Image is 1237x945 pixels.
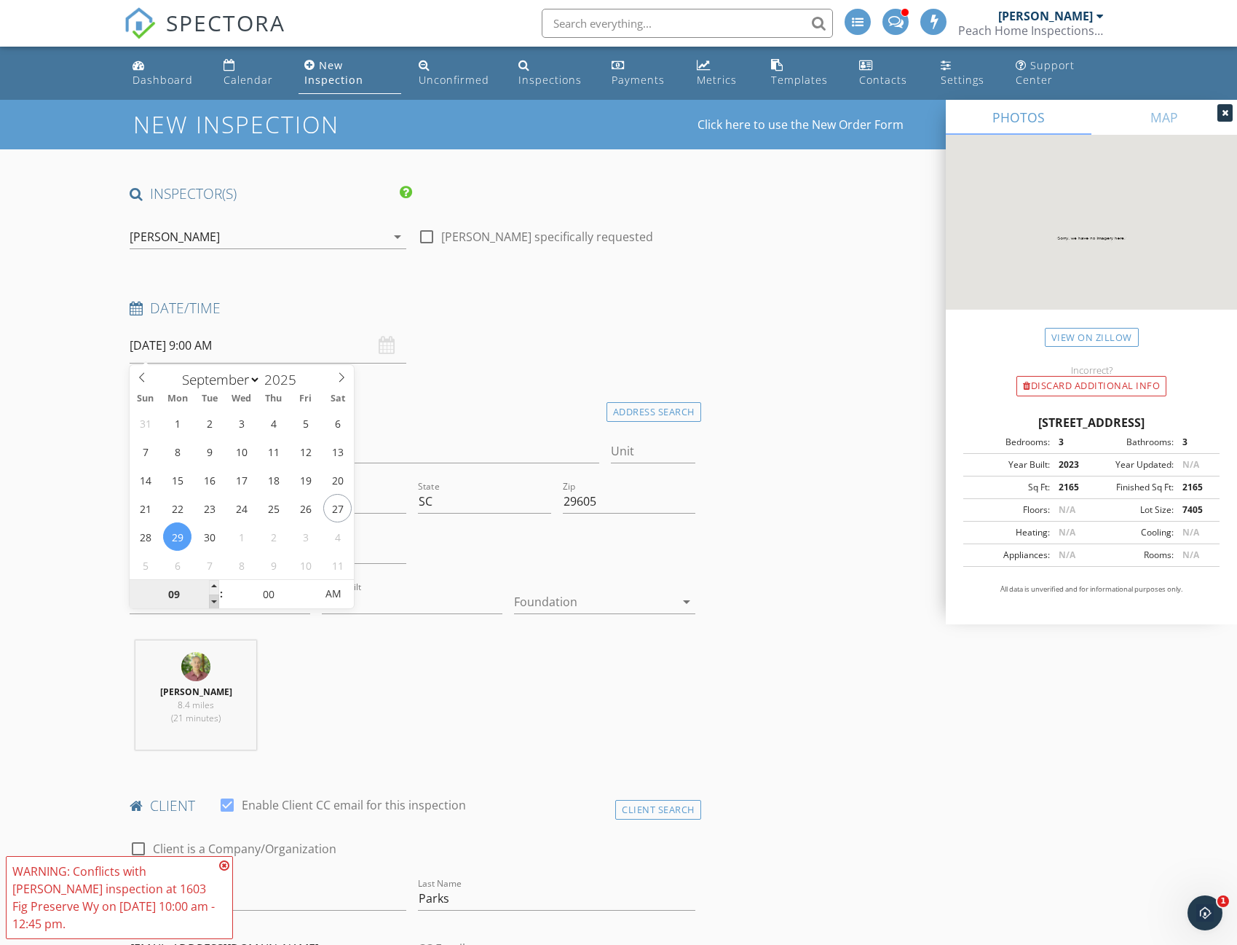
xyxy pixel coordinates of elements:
a: Click here to use the New Order Form [697,119,904,130]
span: September 29, 2025 [163,522,191,551]
a: MAP [1091,100,1237,135]
a: Support Center [1010,52,1110,94]
span: September 12, 2025 [291,437,320,466]
strong: [PERSON_NAME] [160,686,232,698]
div: Support Center [1016,58,1075,87]
span: (21 minutes) [171,712,221,724]
span: September 15, 2025 [163,466,191,494]
a: Unconfirmed [413,52,501,94]
div: New Inspection [304,58,363,87]
span: SPECTORA [166,7,285,38]
div: Client Search [615,800,701,820]
span: N/A [1059,503,1075,516]
img: travis.jpg [181,652,210,681]
div: [PERSON_NAME] [130,230,220,243]
span: September 2, 2025 [195,409,224,437]
span: September 21, 2025 [131,494,159,522]
a: Metrics [691,52,754,94]
div: Year Updated: [1091,458,1174,471]
div: Calendar [224,73,273,87]
span: October 5, 2025 [131,551,159,579]
span: October 10, 2025 [291,551,320,579]
h1: New Inspection [133,111,456,137]
div: Contacts [859,73,907,87]
span: September 27, 2025 [323,494,352,522]
div: Inspections [518,73,582,87]
input: Year [261,370,309,389]
span: September 30, 2025 [195,522,224,551]
div: Peach Home Inspections LLC [958,23,1104,38]
div: Appliances: [968,549,1050,562]
h4: INSPECTOR(S) [130,184,412,203]
a: SPECTORA [124,20,285,50]
div: Bedrooms: [968,436,1050,449]
span: September 13, 2025 [323,437,352,466]
div: [STREET_ADDRESS] [963,414,1220,431]
span: September 10, 2025 [227,437,256,466]
div: [PERSON_NAME] [998,9,1093,23]
span: 1 [1217,895,1229,907]
label: Client is a Company/Organization [153,842,336,856]
div: 3 [1050,436,1091,449]
div: Lot Size: [1091,503,1174,517]
span: September 4, 2025 [259,409,288,437]
span: N/A [1182,458,1199,471]
span: Fri [290,394,322,404]
div: Floors: [968,503,1050,517]
span: September 17, 2025 [227,466,256,494]
a: Dashboard [127,52,206,94]
i: arrow_drop_down [678,593,695,611]
span: October 3, 2025 [291,522,320,551]
span: September 7, 2025 [131,437,159,466]
span: September 22, 2025 [163,494,191,522]
span: N/A [1182,549,1199,561]
input: Search everything... [542,9,833,38]
a: PHOTOS [946,100,1091,135]
span: Mon [162,394,194,404]
span: October 4, 2025 [323,522,352,551]
span: Sun [130,394,162,404]
h4: client [130,796,695,815]
a: Payments [606,52,679,94]
span: September 11, 2025 [259,437,288,466]
div: 2165 [1050,481,1091,494]
div: Sq Ft: [968,481,1050,494]
div: Heating: [968,526,1050,539]
span: September 3, 2025 [227,409,256,437]
span: N/A [1059,549,1075,561]
img: streetview [946,135,1237,345]
div: Finished Sq Ft: [1091,481,1174,494]
a: New Inspection [299,52,400,94]
div: 2023 [1050,458,1091,471]
div: Year Built: [968,458,1050,471]
span: August 31, 2025 [131,409,159,437]
div: Rooms: [1091,549,1174,562]
div: Dashboard [133,73,193,87]
span: October 9, 2025 [259,551,288,579]
div: Bathrooms: [1091,436,1174,449]
span: September 9, 2025 [195,437,224,466]
i: arrow_drop_down [389,228,406,246]
div: Address Search [606,402,701,422]
span: September 20, 2025 [323,466,352,494]
span: October 7, 2025 [195,551,224,579]
div: Settings [941,73,984,87]
span: October 11, 2025 [323,551,352,579]
a: Contacts [853,52,923,94]
div: Metrics [697,73,737,87]
span: N/A [1182,526,1199,538]
img: The Best Home Inspection Software - Spectora [124,7,156,39]
label: Enable Client CC email for this inspection [242,798,466,812]
h4: Location [130,399,695,417]
span: October 1, 2025 [227,522,256,551]
span: October 8, 2025 [227,551,256,579]
span: Thu [258,394,290,404]
iframe: Intercom live chat [1187,895,1222,930]
h4: Date/Time [130,299,695,318]
span: September 25, 2025 [259,494,288,522]
div: Incorrect? [946,364,1237,376]
label: [PERSON_NAME] specifically requested [441,230,653,244]
span: N/A [1059,526,1075,538]
div: 7405 [1174,503,1215,517]
span: September 8, 2025 [163,437,191,466]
